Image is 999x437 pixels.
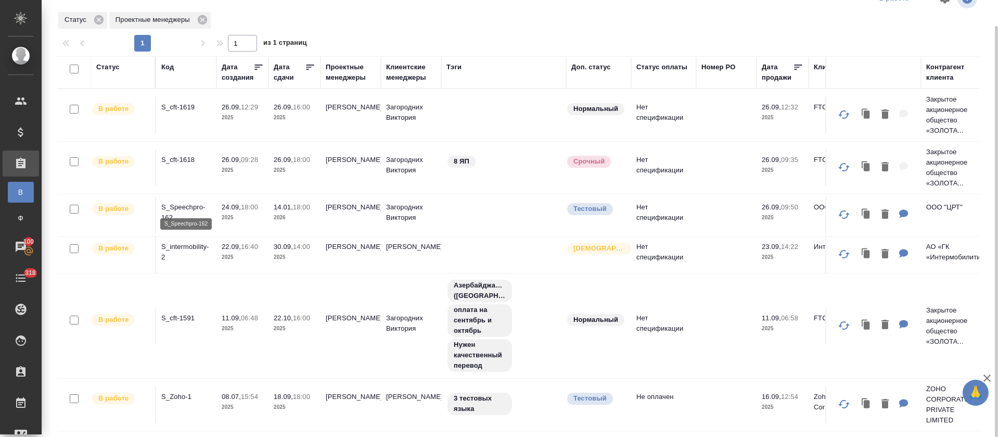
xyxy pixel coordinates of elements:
[762,113,803,123] p: 2025
[293,103,310,111] p: 16:00
[926,242,976,263] p: АО «ГК «Интермобилити»
[446,279,561,373] div: Азербайджанский (Латиница), оплата на сентябрь и октябрь, Нужен качественный перевод
[3,234,39,260] a: 100
[241,243,258,251] p: 16:40
[814,155,864,165] p: FTC
[814,313,864,323] p: FTC
[91,155,150,169] div: Выставляет ПМ после принятия заказа от КМа
[91,202,150,216] div: Выставляет ПМ после принятия заказа от КМа
[631,386,696,423] td: Не оплачен
[222,156,241,164] p: 26.09,
[321,308,381,344] td: [PERSON_NAME]
[762,62,793,83] div: Дата продажи
[274,203,293,211] p: 14.01,
[831,102,856,127] button: Обновить
[161,62,174,72] div: Код
[321,386,381,423] td: [PERSON_NAME]
[856,204,876,226] button: Клонировать
[573,315,618,325] p: Нормальный
[98,393,129,404] p: В работе
[573,243,625,254] p: [DEMOGRAPHIC_DATA]
[454,393,506,414] p: 3 тестовых языка
[446,392,561,416] div: 3 тестовых языка
[566,392,626,406] div: Топ-приоритет. Важно обеспечить лучшее возможное качество
[161,313,211,323] p: S_cft-1591
[222,243,241,251] p: 22.09,
[293,156,310,164] p: 18:00
[856,244,876,265] button: Клонировать
[8,182,34,203] a: В
[894,315,914,336] button: Для КМ: По оплате: просим данный проект разбить пополам: на сентябрь и октябрь
[876,315,894,336] button: Удалить
[781,203,798,211] p: 09:50
[98,156,129,167] p: В работе
[894,204,914,226] button: Для КМ: Хочу обратиться к вам с просьбой взять в работу документы на перевод на Бразильский вариа...
[326,62,376,83] div: Проектные менеджеры
[241,103,258,111] p: 12:29
[274,393,293,401] p: 18.09,
[967,382,984,404] span: 🙏
[573,156,605,167] p: Срочный
[161,242,211,263] p: S_intermobility-2
[876,157,894,178] button: Удалить
[446,155,561,169] div: 8 ЯП
[446,62,462,72] div: Тэги
[926,305,976,347] p: Закрытое акционерное общество «ЗОЛОТА...
[222,323,263,334] p: 2025
[241,393,258,401] p: 15:54
[274,103,293,111] p: 26.09,
[222,103,241,111] p: 26.09,
[222,165,263,176] p: 2025
[762,103,781,111] p: 26.09,
[781,103,798,111] p: 12:32
[831,202,856,227] button: Обновить
[116,15,194,25] p: Проектные менеджеры
[454,156,469,167] p: 8 ЯП
[631,149,696,186] td: Нет спецификации
[781,156,798,164] p: 09:35
[222,393,241,401] p: 08.07,
[381,149,441,186] td: Загородних Виктория
[781,243,798,251] p: 14:22
[856,394,876,415] button: Клонировать
[814,202,864,213] p: OOO ЦРТ
[13,187,29,197] span: В
[8,208,34,229] a: Ф
[781,314,798,322] p: 06:58
[263,36,307,52] span: из 1 страниц
[571,62,611,72] div: Доп. статус
[454,280,506,301] p: Азербайджанский ([GEOGRAPHIC_DATA])
[631,197,696,233] td: Нет спецификации
[91,242,150,256] div: Выставляет ПМ после принятия заказа от КМа
[831,242,856,267] button: Обновить
[566,202,626,216] div: Топ-приоритет. Важно обеспечить лучшее возможное качество
[222,113,263,123] p: 2025
[222,203,241,211] p: 24.09,
[831,313,856,338] button: Обновить
[814,102,864,113] p: FTC
[762,393,781,401] p: 16.09,
[91,102,150,116] div: Выставляет ПМ после принятия заказа от КМа
[762,314,781,322] p: 11.09,
[381,308,441,344] td: Загородних Виктория
[762,213,803,223] p: 2025
[293,243,310,251] p: 14:00
[814,62,838,72] div: Клиент
[274,402,315,413] p: 2025
[98,204,129,214] p: В работе
[631,308,696,344] td: Нет спецификации
[321,149,381,186] td: [PERSON_NAME]
[573,204,607,214] p: Тестовый
[762,252,803,263] p: 2025
[386,62,436,83] div: Клиентские менеджеры
[876,204,894,226] button: Удалить
[161,202,211,223] p: S_Speechpro-162
[161,392,211,402] p: S_Zoho-1
[381,197,441,233] td: Загородних Виктория
[222,252,263,263] p: 2025
[274,314,293,322] p: 22.10,
[762,243,781,251] p: 23.09,
[293,393,310,401] p: 18:00
[566,313,626,327] div: Статус по умолчанию для стандартных заказов
[241,203,258,211] p: 18:00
